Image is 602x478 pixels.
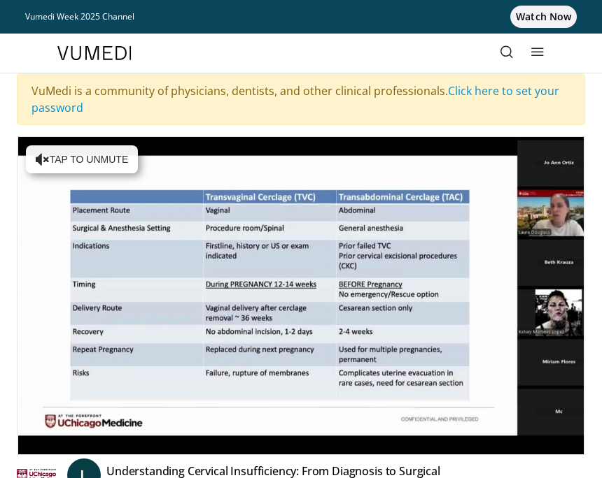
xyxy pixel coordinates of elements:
[17,73,585,125] div: VuMedi is a community of physicians, dentists, and other clinical professionals.
[510,6,577,28] span: Watch Now
[25,6,577,28] a: Vumedi Week 2025 ChannelWatch Now
[17,137,584,454] video-js: Video Player
[57,46,132,60] img: VuMedi Logo
[26,145,138,173] button: Tap to unmute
